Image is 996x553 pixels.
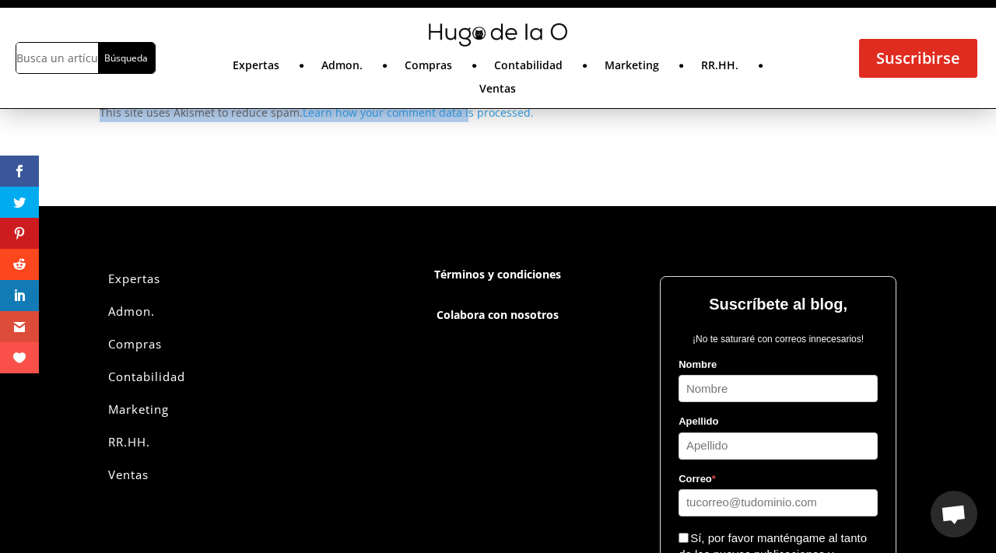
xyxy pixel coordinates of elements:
[108,338,162,355] a: Compras
[100,103,896,122] p: This site uses Akismet to reduce spam.
[321,60,363,77] a: Admon.
[709,296,847,313] strong: Suscríbete al blog,
[380,306,616,324] p: Colabora con nosotros
[679,432,878,460] input: Apellido
[679,375,878,402] input: Nombre
[108,469,149,486] a: Ventas
[108,306,155,323] a: Admon.
[108,404,169,421] a: Marketing
[605,60,659,77] a: Marketing
[429,35,567,50] a: mini-hugo-de-la-o-logo
[679,533,689,543] input: Sí, por favor manténgame al tanto de las nuevas publicaciones y eventos relevantes para PYMEs. *
[434,267,561,282] a: Términos y condiciones
[303,105,534,120] a: Learn how your comment data is processed.
[494,60,563,77] a: Contabilidad
[98,43,155,73] input: Búsqueda
[479,83,516,100] a: Ventas
[108,273,160,290] a: Expertas
[233,60,279,77] a: Expertas
[701,60,738,77] a: RR.HH.
[931,491,977,537] div: Chat abierto
[679,473,712,485] span: Correo
[679,489,878,516] input: tucorreo@tudominio.com
[405,60,452,77] a: Compras
[108,371,185,388] a: Contabilidad
[679,415,718,427] span: Apellido
[679,359,717,370] span: Nombre
[429,23,567,47] img: mini-hugo-de-la-o-logo
[16,43,98,73] input: Busca un artículo
[859,39,977,78] a: Suscribirse
[693,334,864,345] span: ¡No te saturaré con correos innecesarios!
[108,436,150,453] a: RR.HH.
